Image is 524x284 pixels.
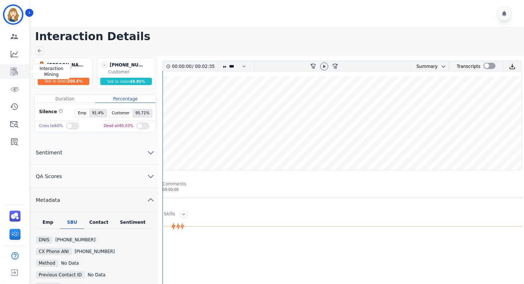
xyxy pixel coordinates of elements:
[38,78,90,85] div: Talk to listen
[36,271,85,279] div: Previous Contact ID
[75,109,89,117] span: Emp
[441,64,446,69] svg: chevron down
[30,188,158,212] button: Metadata chevron up
[4,6,22,23] img: Bordered avatar
[89,109,107,117] span: 91.4 %
[30,196,66,204] span: Metadata
[130,80,145,84] span: 49.85 %
[100,61,108,69] span: -
[132,109,152,117] span: 95.71 %
[38,109,63,118] div: Silence
[109,109,133,117] span: Customer
[36,219,60,229] div: Emp
[35,95,95,103] div: Duration
[438,64,446,69] button: chevron down
[52,236,98,243] div: [PHONE_NUMBER]
[47,61,84,69] div: [PERSON_NAME]
[35,30,524,43] h1: Interaction Details
[194,61,214,72] div: 00:02:35
[509,63,516,70] img: download audio
[36,236,52,243] div: DNIS
[411,61,438,72] div: Summary
[162,181,522,187] div: Comments
[72,248,118,255] div: [PHONE_NUMBER]
[36,260,58,267] div: Method
[108,69,153,75] div: Customer
[60,219,84,229] div: SBU
[104,121,134,131] div: Dead air 85.03 %
[36,248,72,255] div: CX Phone ANI
[67,79,83,83] span: 200.6 %
[95,95,156,103] div: Percentage
[146,172,155,181] svg: chevron down
[30,141,158,165] button: Sentiment chevron down
[164,211,175,218] div: Skills
[30,149,68,156] span: Sentiment
[30,173,68,180] span: QA Scores
[39,121,63,131] div: Cross talk 0 %
[457,61,480,72] div: Transcripts
[146,148,155,157] svg: chevron down
[146,196,155,204] svg: chevron up
[85,271,109,279] div: No Data
[100,78,152,85] div: Talk to listen
[110,61,146,69] div: [PHONE_NUMBER]
[172,61,217,72] div: /
[30,165,158,188] button: QA Scores chevron down
[58,260,82,267] div: No data
[113,219,152,229] div: Sentiment
[162,187,522,192] div: 00:00:00
[84,219,113,229] div: Contact
[172,61,192,72] div: 00:00:00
